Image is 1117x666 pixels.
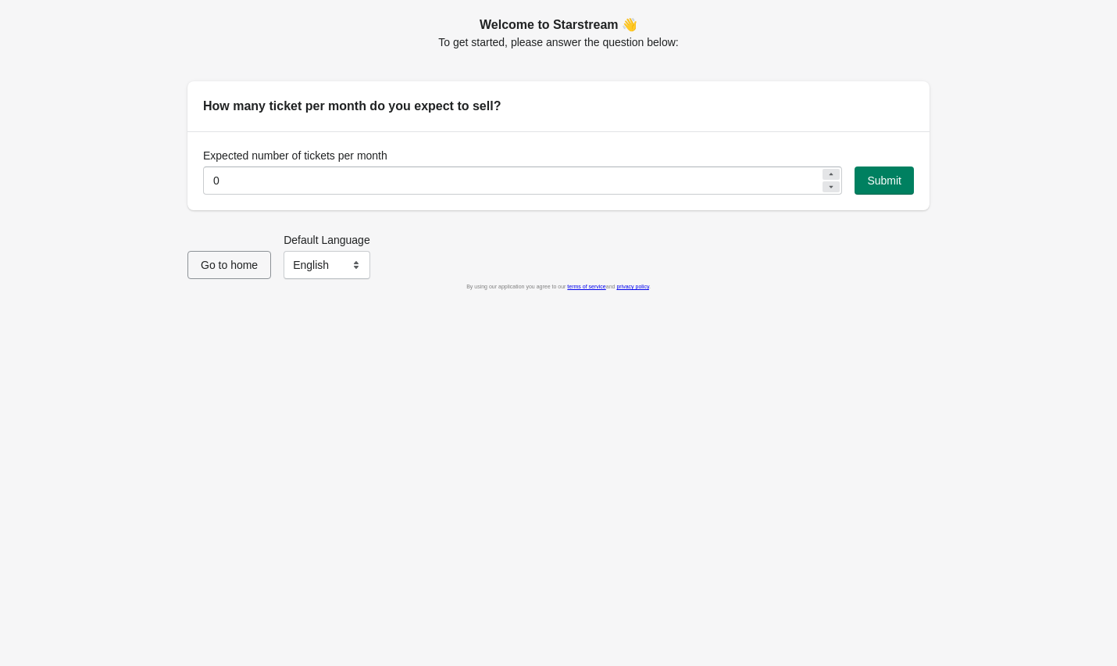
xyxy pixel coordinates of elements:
button: Go to home [187,251,271,279]
label: Default Language [284,232,370,248]
button: Submit [855,166,914,195]
div: To get started, please answer the question below: [187,16,930,50]
span: Submit [867,174,901,187]
a: Go to home [187,259,271,271]
h2: Welcome to Starstream 👋 [187,16,930,34]
a: terms of service [567,284,605,289]
label: Expected number of tickets per month [203,148,387,163]
div: By using our application you agree to our and . [187,279,930,295]
a: privacy policy [616,284,649,289]
span: Go to home [201,259,258,271]
h2: How many ticket per month do you expect to sell? [203,97,914,116]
